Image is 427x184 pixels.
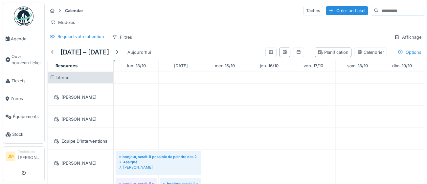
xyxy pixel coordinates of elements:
[13,113,42,120] span: Équipements
[357,49,384,55] div: Calendrier
[57,33,104,40] div: Requiert votre attention
[52,137,109,145] div: Equipe D'interventions
[346,61,370,70] a: 18 octobre 2025
[47,18,78,27] div: Modèles
[326,6,368,15] div: Créer un ticket
[6,152,15,161] li: JM
[318,49,348,55] div: Planification
[3,108,44,126] a: Équipements
[3,90,44,108] a: Zones
[56,75,69,80] span: Interne
[12,131,42,137] span: Stock
[395,48,424,57] div: Options
[62,8,86,14] strong: Calendar
[391,61,414,70] a: 19 octobre 2025
[6,149,42,165] a: JM Technicien[PERSON_NAME]
[303,6,323,15] div: Tâches
[60,48,109,56] h5: [DATE] – [DATE]
[3,126,44,144] a: Stock
[119,165,198,170] div: [PERSON_NAME]
[56,63,78,68] span: Resources
[11,36,42,42] span: Agenda
[11,78,42,84] span: Tickets
[11,95,42,102] span: Zones
[18,149,42,163] li: [PERSON_NAME]
[109,32,135,42] div: Filtres
[125,48,154,57] div: Aujourd'hui
[302,61,325,70] a: 17 octobre 2025
[3,48,44,72] a: Ouvrir nouveau ticket
[391,32,424,42] div: Affichage
[52,115,109,123] div: [PERSON_NAME]
[52,93,109,101] div: [PERSON_NAME]
[213,61,236,70] a: 15 octobre 2025
[11,53,42,66] span: Ouvrir nouveau ticket
[3,72,44,90] a: Tickets
[125,61,147,70] a: 13 octobre 2025
[119,159,198,165] div: Assigné
[14,7,34,26] img: Badge_color-CXgf-gQk.svg
[172,61,190,70] a: 14 octobre 2025
[18,149,42,154] div: Technicien
[258,61,280,70] a: 16 octobre 2025
[3,30,44,48] a: Agenda
[52,159,109,167] div: [PERSON_NAME]
[119,154,198,159] div: bonjour, serait-il possible de peindre des 2 cotés toute les nouvelle portes installer à la menui...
